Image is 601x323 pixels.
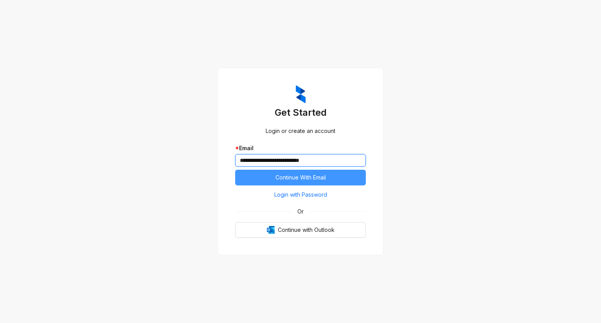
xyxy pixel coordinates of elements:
span: Continue With Email [275,173,326,182]
button: Login with Password [235,188,366,201]
button: Continue With Email [235,170,366,185]
div: Email [235,144,366,153]
span: Login with Password [274,190,327,199]
button: OutlookContinue with Outlook [235,222,366,238]
img: Outlook [267,226,275,234]
img: ZumaIcon [296,85,306,103]
span: Or [292,207,309,216]
div: Login or create an account [235,127,366,135]
span: Continue with Outlook [278,226,335,234]
h3: Get Started [235,106,366,119]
